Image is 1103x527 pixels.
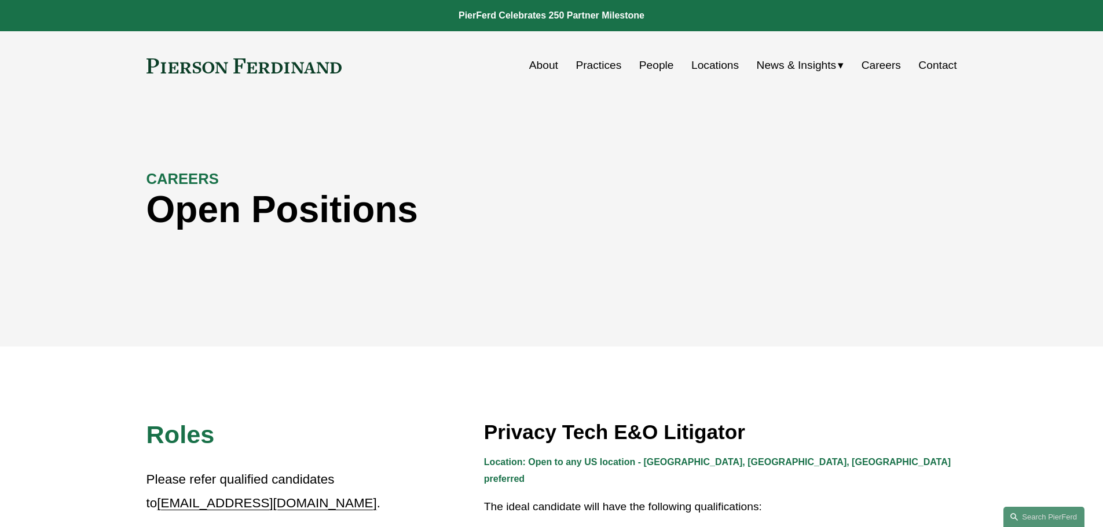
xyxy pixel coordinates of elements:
span: News & Insights [757,56,837,76]
a: [EMAIL_ADDRESS][DOMAIN_NAME] [157,496,376,510]
a: Search this site [1003,507,1084,527]
strong: Location: Open to any US location - [GEOGRAPHIC_DATA], [GEOGRAPHIC_DATA], [GEOGRAPHIC_DATA] prefe... [484,457,954,484]
a: Practices [576,54,621,76]
a: Careers [862,54,901,76]
span: Roles [146,421,215,448]
h1: Open Positions [146,189,754,231]
a: People [639,54,674,76]
p: Please refer qualified candidates to . [146,468,383,515]
h3: Privacy Tech E&O Litigator [484,419,957,445]
a: Locations [691,54,739,76]
a: Contact [918,54,957,76]
p: The ideal candidate will have the following qualifications: [484,497,957,517]
a: folder dropdown [757,54,844,76]
strong: CAREERS [146,171,219,187]
a: About [529,54,558,76]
